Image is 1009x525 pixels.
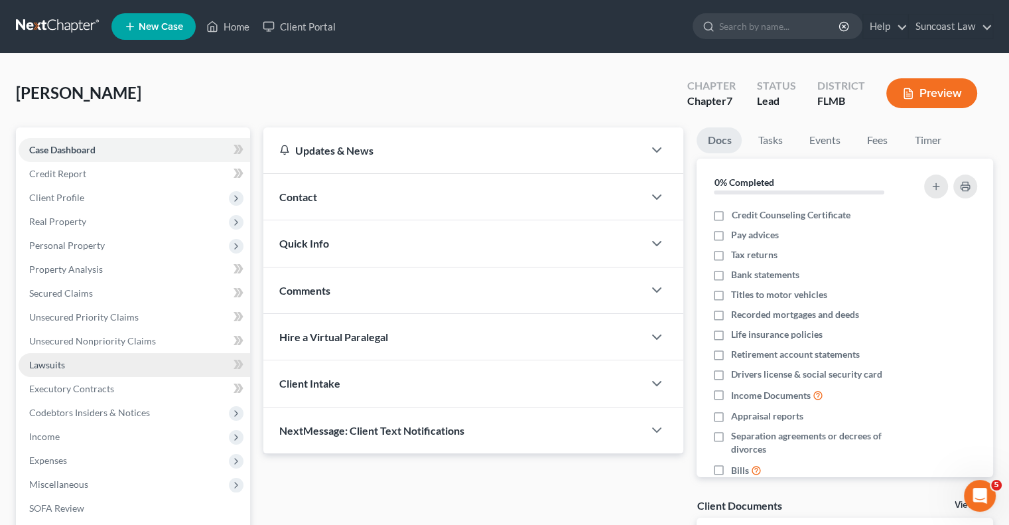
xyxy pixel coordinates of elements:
[886,78,977,108] button: Preview
[19,162,250,186] a: Credit Report
[139,22,183,32] span: New Case
[29,359,65,370] span: Lawsuits
[19,496,250,520] a: SOFA Review
[991,480,1002,490] span: 5
[747,127,793,153] a: Tasks
[29,335,156,346] span: Unsecured Nonpriority Claims
[29,502,84,514] span: SOFA Review
[279,237,329,250] span: Quick Info
[29,216,86,227] span: Real Property
[279,190,317,203] span: Contact
[955,500,988,510] a: View All
[726,94,732,107] span: 7
[279,143,628,157] div: Updates & News
[731,348,860,361] span: Retirement account statements
[687,94,736,109] div: Chapter
[863,15,908,38] a: Help
[757,78,796,94] div: Status
[29,168,86,179] span: Credit Report
[719,14,841,38] input: Search by name...
[798,127,850,153] a: Events
[697,498,781,512] div: Client Documents
[29,287,93,299] span: Secured Claims
[29,192,84,203] span: Client Profile
[731,389,811,402] span: Income Documents
[29,144,96,155] span: Case Dashboard
[904,127,951,153] a: Timer
[731,464,749,477] span: Bills
[731,429,908,456] span: Separation agreements or decrees of divorces
[29,311,139,323] span: Unsecured Priority Claims
[19,281,250,305] a: Secured Claims
[19,138,250,162] a: Case Dashboard
[200,15,256,38] a: Home
[279,284,330,297] span: Comments
[731,208,850,222] span: Credit Counseling Certificate
[16,83,141,102] span: [PERSON_NAME]
[279,331,388,343] span: Hire a Virtual Paralegal
[29,455,67,466] span: Expenses
[19,329,250,353] a: Unsecured Nonpriority Claims
[757,94,796,109] div: Lead
[714,177,774,188] strong: 0% Completed
[731,328,823,341] span: Life insurance policies
[731,228,779,242] span: Pay advices
[964,480,996,512] iframe: Intercom live chat
[19,377,250,401] a: Executory Contracts
[731,288,827,301] span: Titles to motor vehicles
[19,258,250,281] a: Property Analysis
[29,479,88,490] span: Miscellaneous
[697,127,742,153] a: Docs
[817,94,865,109] div: FLMB
[817,78,865,94] div: District
[29,383,114,394] span: Executory Contracts
[29,240,105,251] span: Personal Property
[19,305,250,329] a: Unsecured Priority Claims
[909,15,992,38] a: Suncoast Law
[19,353,250,377] a: Lawsuits
[279,424,464,437] span: NextMessage: Client Text Notifications
[29,263,103,275] span: Property Analysis
[731,308,859,321] span: Recorded mortgages and deeds
[687,78,736,94] div: Chapter
[29,431,60,442] span: Income
[256,15,342,38] a: Client Portal
[731,268,799,281] span: Bank statements
[731,410,803,423] span: Appraisal reports
[731,368,882,381] span: Drivers license & social security card
[856,127,898,153] a: Fees
[29,407,150,418] span: Codebtors Insiders & Notices
[731,248,777,262] span: Tax returns
[279,377,340,390] span: Client Intake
